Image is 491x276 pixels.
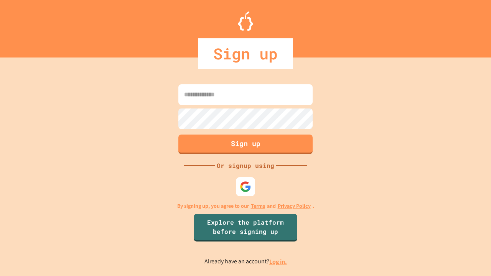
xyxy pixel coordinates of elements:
[194,214,297,242] a: Explore the platform before signing up
[177,202,314,210] p: By signing up, you agree to our and .
[251,202,265,210] a: Terms
[204,257,287,266] p: Already have an account?
[240,181,251,192] img: google-icon.svg
[178,135,313,154] button: Sign up
[215,161,276,170] div: Or signup using
[198,38,293,69] div: Sign up
[278,202,311,210] a: Privacy Policy
[238,11,253,31] img: Logo.svg
[269,258,287,266] a: Log in.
